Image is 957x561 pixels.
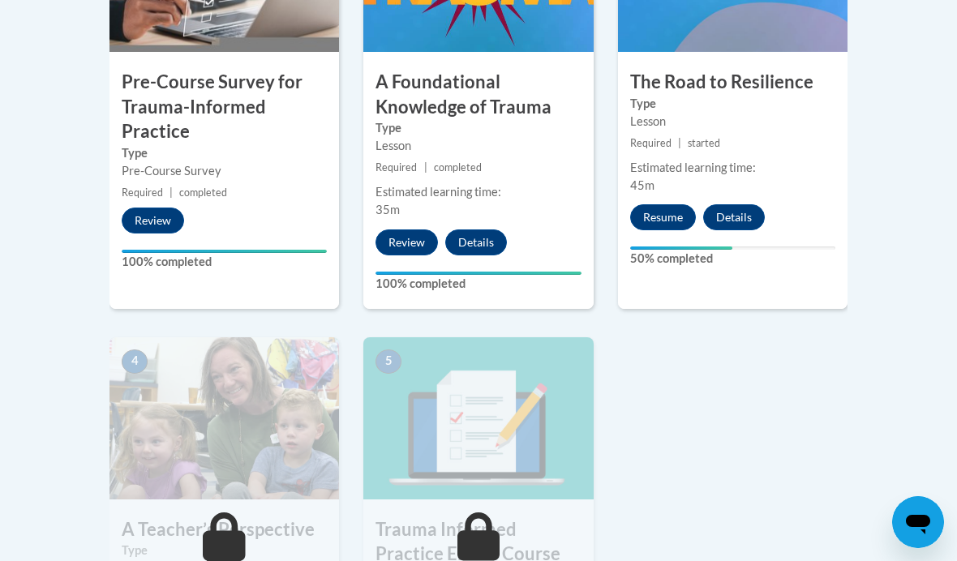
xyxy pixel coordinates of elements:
span: | [170,186,173,199]
div: Estimated learning time: [630,159,835,177]
label: 100% completed [376,275,581,293]
h3: The Road to Resilience [618,70,848,95]
span: completed [179,186,227,199]
button: Details [445,229,507,255]
button: Resume [630,204,696,230]
div: Your progress [376,272,581,275]
div: Lesson [376,137,581,155]
span: started [688,137,720,149]
span: 35m [376,203,400,216]
div: Estimated learning time: [376,183,581,201]
span: Required [376,161,417,173]
span: 4 [122,349,148,374]
button: Review [376,229,438,255]
div: Your progress [630,246,733,250]
span: Required [122,186,163,199]
h3: A Teacher’s Perspective [109,517,339,542]
label: 50% completed [630,250,835,268]
h3: A Foundational Knowledge of Trauma [363,70,593,120]
img: Course Image [363,337,593,499]
label: Type [630,95,835,113]
label: Type [122,144,327,162]
img: Course Image [109,337,339,499]
span: | [678,137,681,149]
span: Required [630,137,672,149]
iframe: Button to launch messaging window [892,496,944,548]
label: Type [122,542,327,559]
div: Pre-Course Survey [122,162,327,180]
div: Lesson [630,113,835,131]
button: Review [122,208,184,233]
span: 45m [630,178,654,192]
label: 100% completed [122,253,327,271]
label: Type [376,119,581,137]
h3: Pre-Course Survey for Trauma-Informed Practice [109,70,339,144]
span: completed [434,161,482,173]
div: Your progress [122,250,327,253]
button: Details [703,204,765,230]
span: | [424,161,427,173]
span: 5 [376,349,401,374]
